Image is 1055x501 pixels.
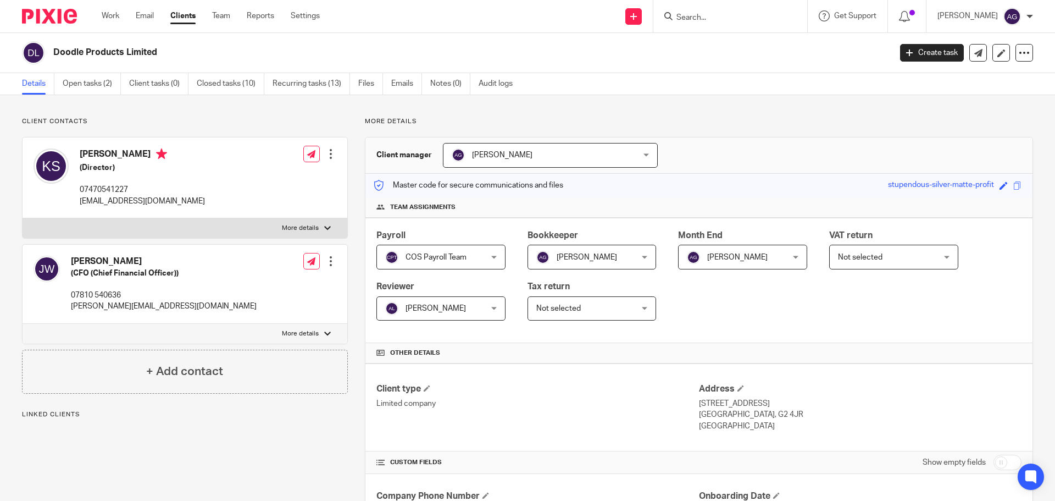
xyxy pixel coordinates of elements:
p: 07810 540636 [71,290,257,301]
h2: Doodle Products Limited [53,47,718,58]
span: Bookkeeper [527,231,578,240]
img: svg%3E [385,302,398,315]
h5: (CFO (Chief Financial Officer)) [71,268,257,279]
p: Linked clients [22,410,348,419]
span: Month End [678,231,723,240]
h5: (Director) [80,162,205,173]
img: svg%3E [385,251,398,264]
a: Recurring tasks (13) [273,73,350,95]
p: More details [282,329,319,338]
span: Other details [390,349,440,357]
span: Not selected [838,254,882,261]
p: [EMAIL_ADDRESS][DOMAIN_NAME] [80,196,205,207]
p: Master code for secure communications and files [374,180,563,191]
h4: [PERSON_NAME] [71,256,257,267]
img: svg%3E [536,251,549,264]
a: Settings [291,10,320,21]
a: Emails [391,73,422,95]
input: Search [675,13,774,23]
p: 07470541227 [80,184,205,195]
img: svg%3E [1003,8,1021,25]
h4: CUSTOM FIELDS [376,458,699,467]
label: Show empty fields [923,457,986,468]
img: svg%3E [34,256,60,282]
h4: + Add contact [146,363,223,380]
img: svg%3E [34,148,69,184]
p: More details [365,117,1033,126]
h3: Client manager [376,150,432,161]
img: Pixie [22,9,77,24]
a: Closed tasks (10) [197,73,264,95]
span: Get Support [834,12,876,20]
i: Primary [156,148,167,159]
p: More details [282,224,319,233]
span: Payroll [376,231,406,240]
a: Work [102,10,119,21]
img: svg%3E [22,41,45,64]
span: [PERSON_NAME] [557,254,617,261]
p: [GEOGRAPHIC_DATA] [699,421,1021,432]
p: [PERSON_NAME] [937,10,998,21]
a: Client tasks (0) [129,73,188,95]
h4: Address [699,383,1021,395]
p: Client contacts [22,117,348,126]
a: Notes (0) [430,73,470,95]
a: Clients [170,10,196,21]
img: svg%3E [452,148,465,162]
a: Create task [900,44,964,62]
p: [GEOGRAPHIC_DATA], G2 4JR [699,409,1021,420]
a: Email [136,10,154,21]
h4: [PERSON_NAME] [80,148,205,162]
a: Reports [247,10,274,21]
p: [STREET_ADDRESS] [699,398,1021,409]
p: Limited company [376,398,699,409]
span: [PERSON_NAME] [472,151,532,159]
p: [PERSON_NAME][EMAIL_ADDRESS][DOMAIN_NAME] [71,301,257,312]
a: Open tasks (2) [63,73,121,95]
a: Team [212,10,230,21]
span: COS Payroll Team [406,254,467,261]
span: Team assignments [390,203,456,212]
img: svg%3E [687,251,700,264]
span: Not selected [536,305,581,312]
span: VAT return [829,231,873,240]
div: stupendous-silver-matte-profit [888,179,994,192]
span: [PERSON_NAME] [707,254,768,261]
a: Audit logs [479,73,521,95]
a: Files [358,73,383,95]
h4: Client type [376,383,699,395]
span: Reviewer [376,282,414,291]
span: Tax return [527,282,570,291]
span: [PERSON_NAME] [406,305,466,312]
a: Details [22,73,54,95]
